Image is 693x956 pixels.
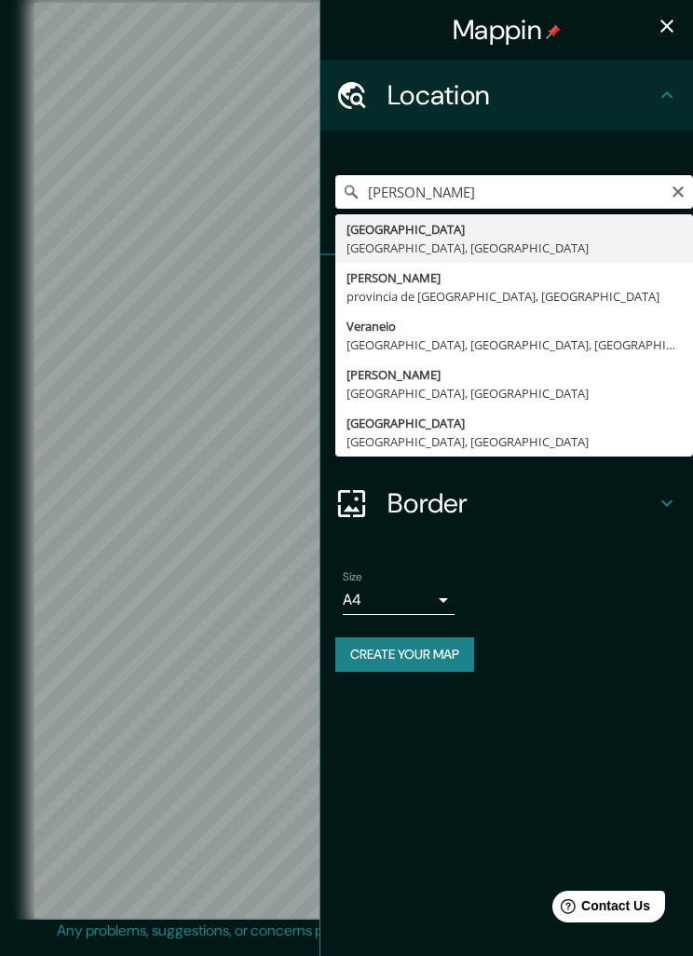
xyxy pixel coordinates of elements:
div: provincia de [GEOGRAPHIC_DATA], [GEOGRAPHIC_DATA] [346,287,682,306]
h4: Border [387,486,656,520]
iframe: Help widget launcher [527,883,673,936]
div: [GEOGRAPHIC_DATA] [346,220,682,239]
div: Veraneio [346,317,682,335]
div: Border [320,468,693,539]
div: [PERSON_NAME] [346,365,682,384]
div: Layout [320,397,693,468]
canvas: Map [34,3,659,918]
div: [PERSON_NAME] [346,268,682,287]
label: Size [343,569,362,585]
img: pin-icon.png [546,24,561,39]
div: Style [320,326,693,397]
div: A4 [343,585,455,615]
div: [GEOGRAPHIC_DATA], [GEOGRAPHIC_DATA] [346,432,682,451]
div: [GEOGRAPHIC_DATA], [GEOGRAPHIC_DATA] [346,384,682,403]
h4: Mappin [453,13,561,47]
div: [GEOGRAPHIC_DATA], [GEOGRAPHIC_DATA], [GEOGRAPHIC_DATA] [346,335,682,354]
p: Any problems, suggestions, or concerns please email . [57,920,630,942]
input: Pick your city or area [335,175,693,209]
button: Create your map [335,637,474,672]
div: [GEOGRAPHIC_DATA] [346,414,682,432]
div: Location [320,60,693,130]
div: Pins [320,255,693,326]
div: [GEOGRAPHIC_DATA], [GEOGRAPHIC_DATA] [346,239,682,257]
h4: Location [387,78,656,112]
button: Clear [671,182,686,199]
